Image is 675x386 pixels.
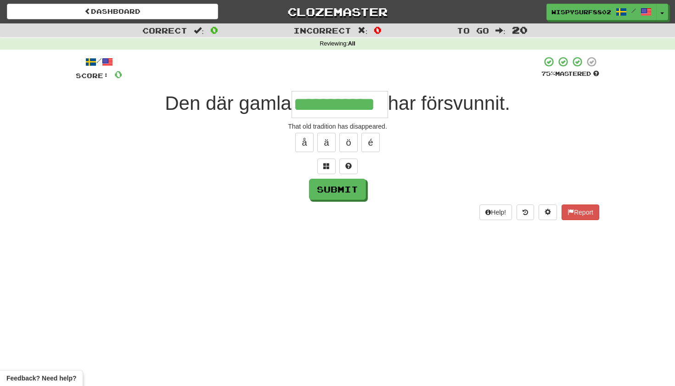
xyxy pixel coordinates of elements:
button: é [361,133,380,152]
span: Incorrect [293,26,351,35]
span: 75 % [541,70,555,77]
button: Single letter hint - you only get 1 per sentence and score half the points! alt+h [339,159,358,174]
button: Switch sentence to multiple choice alt+p [317,159,336,174]
a: Clozemaster [232,4,443,20]
a: Dashboard [7,4,218,19]
span: Open feedback widget [6,374,76,383]
div: / [76,56,122,68]
span: To go [457,26,489,35]
strong: All [348,40,355,47]
button: å [295,133,314,152]
span: 20 [512,24,528,35]
span: Score: [76,72,109,79]
span: har försvunnit. [388,92,510,114]
span: WispySurf8802 [551,8,611,16]
span: : [194,27,204,34]
span: : [495,27,506,34]
button: Round history (alt+y) [517,204,534,220]
span: 0 [210,24,218,35]
span: / [631,7,636,14]
button: ö [339,133,358,152]
span: Den där gamla [165,92,291,114]
span: Correct [142,26,187,35]
button: Help! [479,204,512,220]
button: ä [317,133,336,152]
div: That old tradition has disappeared. [76,122,599,131]
span: : [358,27,368,34]
button: Submit [309,179,366,200]
div: Mastered [541,70,599,78]
span: 0 [374,24,382,35]
a: WispySurf8802 / [546,4,657,20]
span: 0 [114,68,122,80]
button: Report [562,204,599,220]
